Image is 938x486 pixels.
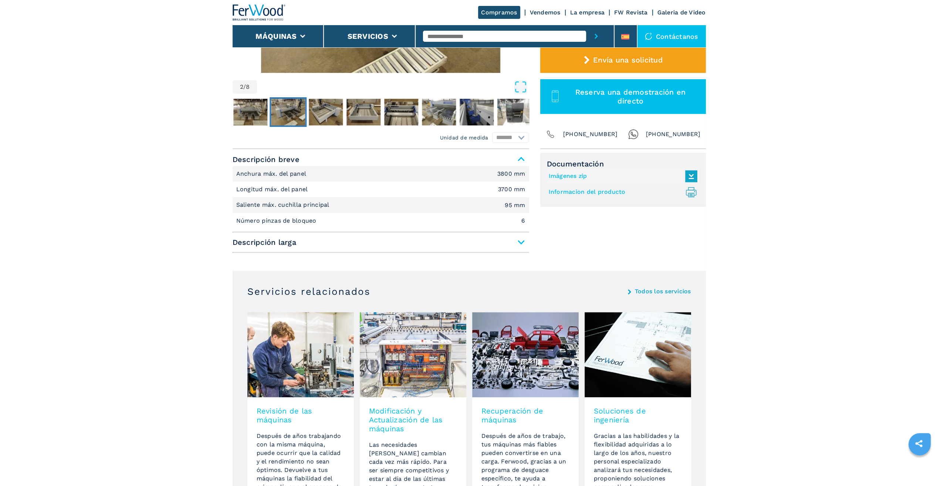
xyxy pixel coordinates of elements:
[257,406,345,424] h3: Revisión de las máquinas
[384,99,418,125] img: 6bb62a6621cf2c93e44d1d9ae6f9b6eb
[360,312,466,397] img: image
[530,9,561,16] a: Vendemos
[259,80,527,94] button: Open Fullscreen
[628,129,639,139] img: Whatsapp
[637,25,706,47] div: Contáctanos
[233,166,529,229] div: Descripción breve
[586,25,606,47] button: submit-button
[585,312,691,397] img: image
[247,312,354,397] img: image
[614,9,648,16] a: FW Revista
[481,406,569,424] h3: Recuperación de máquinas
[460,99,494,125] img: 88036d986c63d766a54a8053d1f1bd80
[233,99,267,125] img: 9c5c2fda4a4e342da1582e01ea5844bb
[549,170,694,182] a: Imágenes zip
[369,406,457,433] h3: Modificación y Actualización de las máquinas
[497,99,531,125] img: 7faf460c37e0752e21ebec31abf760a7
[240,84,243,90] span: 2
[236,201,331,209] p: Saliente máx. cuchilla principal
[236,170,308,178] p: Anchura máx. del panel
[545,129,556,139] img: Phone
[422,99,456,125] img: f32a6f66d43ddcec4c0be4ddfed5d021
[383,97,420,127] button: Go to Slide 5
[236,185,310,193] p: Longitud máx. del panel
[563,129,618,139] span: [PHONE_NUMBER]
[243,84,246,90] span: /
[472,312,579,397] img: image
[236,217,318,225] p: Número pinzas de bloqueo
[547,159,699,168] span: Documentación
[570,9,605,16] a: La empresa
[271,99,305,125] img: b29fbb8629f06d50b306e87f0e422a5b
[478,6,520,19] a: Compramos
[233,153,529,166] span: Descripción breve
[345,97,382,127] button: Go to Slide 4
[910,434,928,453] a: sharethis
[247,286,370,297] h3: Servicios relacionados
[232,97,269,127] button: Go to Slide 1
[645,33,652,40] img: Contáctanos
[233,4,286,21] img: Ferwood
[593,55,663,64] span: Envía una solicitud
[540,47,706,73] button: Envía una solicitud
[246,84,250,90] span: 8
[540,79,706,114] button: Reserva una demostración en directo
[346,99,380,125] img: 1811fb30a11da0fde248b2def15b7f9b
[348,32,388,41] button: Servicios
[458,97,495,127] button: Go to Slide 7
[233,236,529,249] span: Descripción larga
[496,97,533,127] button: Go to Slide 8
[563,88,697,105] span: Reserva una demostración en directo
[635,288,691,294] a: Todos los servicios
[657,9,706,16] a: Galeria de Video
[646,129,701,139] span: [PHONE_NUMBER]
[232,97,528,127] nav: Thumbnail Navigation
[521,218,525,224] em: 6
[497,171,525,177] em: 3800 mm
[255,32,297,41] button: Máquinas
[270,97,307,127] button: Go to Slide 2
[505,202,525,208] em: 95 mm
[440,134,488,141] em: Unidad de medida
[907,453,932,480] iframe: Chat
[307,97,344,127] button: Go to Slide 3
[420,97,457,127] button: Go to Slide 6
[594,406,682,424] h3: Soluciones de ingeniería
[498,186,525,192] em: 3700 mm
[309,99,343,125] img: 3d124d33b2264ef9f0efb795cf33f2d6
[549,186,694,198] a: Informacion del producto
